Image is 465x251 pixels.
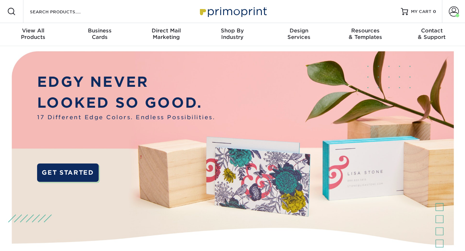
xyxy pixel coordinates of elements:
a: Direct MailMarketing [133,23,199,46]
span: 0 [433,9,436,14]
a: Resources& Templates [332,23,398,46]
div: Cards [66,27,133,40]
span: Shop By [199,27,265,34]
a: Shop ByIndustry [199,23,265,46]
p: LOOKED SO GOOD. [37,92,215,113]
input: SEARCH PRODUCTS..... [29,7,99,16]
span: Contact [399,27,465,34]
span: Design [266,27,332,34]
span: Business [66,27,133,34]
span: 17 Different Edge Colors. Endless Possibilities. [37,113,215,121]
p: EDGY NEVER [37,71,215,92]
iframe: Google Customer Reviews [2,229,61,248]
span: Direct Mail [133,27,199,34]
span: MY CART [411,9,432,15]
div: & Support [399,27,465,40]
div: & Templates [332,27,398,40]
a: DesignServices [266,23,332,46]
div: Industry [199,27,265,40]
img: Primoprint [197,4,269,19]
a: Contact& Support [399,23,465,46]
a: BusinessCards [66,23,133,46]
span: Resources [332,27,398,34]
a: GET STARTED [37,163,98,182]
div: Marketing [133,27,199,40]
div: Services [266,27,332,40]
